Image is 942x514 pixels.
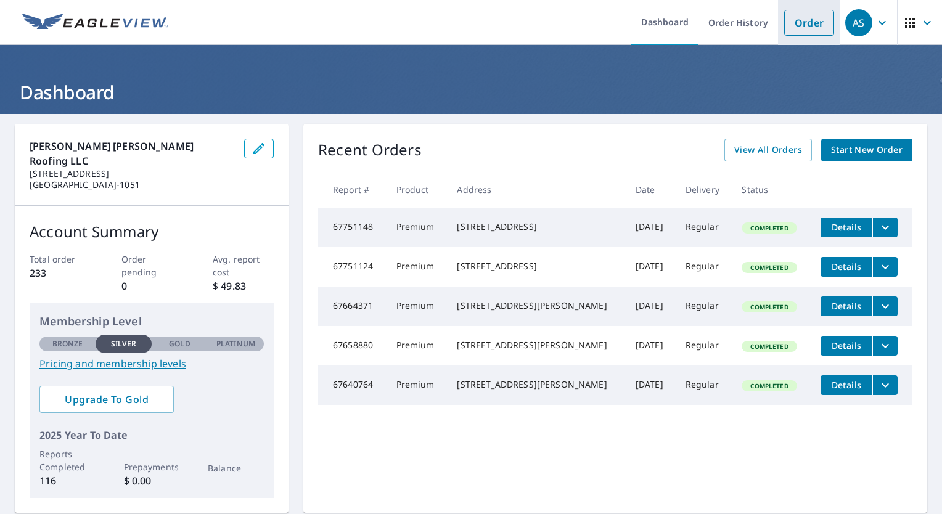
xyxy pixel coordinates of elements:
span: Details [828,221,865,233]
a: Order [784,10,834,36]
p: $ 0.00 [124,473,180,488]
td: Premium [387,247,448,287]
button: detailsBtn-67664371 [821,296,872,316]
button: detailsBtn-67640764 [821,375,872,395]
div: AS [845,9,872,36]
p: Order pending [121,253,182,279]
button: filesDropdownBtn-67664371 [872,296,898,316]
h1: Dashboard [15,80,927,105]
th: Address [447,171,625,208]
span: Details [828,379,865,391]
td: 67640764 [318,365,387,405]
td: Premium [387,287,448,326]
th: Delivery [676,171,732,208]
p: Total order [30,253,91,266]
div: [STREET_ADDRESS] [457,260,615,272]
div: [STREET_ADDRESS][PERSON_NAME] [457,300,615,312]
td: [DATE] [626,326,676,365]
p: [STREET_ADDRESS] [30,168,234,179]
img: EV Logo [22,14,168,32]
td: 67658880 [318,326,387,365]
a: Upgrade To Gold [39,386,174,413]
a: Pricing and membership levels [39,356,264,371]
p: 116 [39,473,96,488]
button: detailsBtn-67751148 [821,218,872,237]
span: Completed [743,303,795,311]
p: $ 49.83 [213,279,274,293]
span: Upgrade To Gold [49,393,164,406]
td: Regular [676,208,732,247]
p: [PERSON_NAME] [PERSON_NAME] Roofing LLC [30,139,234,168]
p: Account Summary [30,221,274,243]
p: Silver [111,338,137,349]
td: Regular [676,326,732,365]
button: filesDropdownBtn-67658880 [872,336,898,356]
span: Completed [743,381,795,390]
th: Report # [318,171,387,208]
p: Gold [169,338,190,349]
div: [STREET_ADDRESS][PERSON_NAME] [457,339,615,351]
p: Reports Completed [39,447,96,473]
span: Start New Order [831,142,903,158]
button: filesDropdownBtn-67640764 [872,375,898,395]
td: 67751124 [318,247,387,287]
td: Regular [676,365,732,405]
span: Details [828,300,865,312]
td: Regular [676,247,732,287]
button: detailsBtn-67751124 [821,257,872,277]
th: Product [387,171,448,208]
span: Completed [743,263,795,272]
div: [STREET_ADDRESS][PERSON_NAME] [457,378,615,391]
a: Start New Order [821,139,912,161]
td: [DATE] [626,208,676,247]
td: 67751148 [318,208,387,247]
span: Completed [743,224,795,232]
a: View All Orders [724,139,812,161]
button: filesDropdownBtn-67751124 [872,257,898,277]
p: [GEOGRAPHIC_DATA]-1051 [30,179,234,190]
p: Avg. report cost [213,253,274,279]
div: [STREET_ADDRESS] [457,221,615,233]
td: 67664371 [318,287,387,326]
p: Platinum [216,338,255,349]
p: Prepayments [124,460,180,473]
p: Membership Level [39,313,264,330]
p: Balance [208,462,264,475]
th: Date [626,171,676,208]
th: Status [732,171,811,208]
td: Premium [387,208,448,247]
span: View All Orders [734,142,802,158]
p: 0 [121,279,182,293]
span: Completed [743,342,795,351]
button: detailsBtn-67658880 [821,336,872,356]
button: filesDropdownBtn-67751148 [872,218,898,237]
span: Details [828,261,865,272]
td: Premium [387,326,448,365]
td: Premium [387,365,448,405]
td: [DATE] [626,287,676,326]
td: [DATE] [626,247,676,287]
td: Regular [676,287,732,326]
p: 2025 Year To Date [39,428,264,443]
p: 233 [30,266,91,280]
p: Bronze [52,338,83,349]
span: Details [828,340,865,351]
td: [DATE] [626,365,676,405]
p: Recent Orders [318,139,422,161]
